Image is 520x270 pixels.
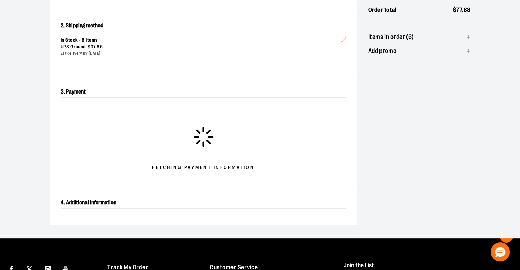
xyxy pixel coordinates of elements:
button: Hello, have a question? Let’s chat. [491,242,510,261]
span: $ [88,44,91,49]
span: 88 [464,6,471,13]
span: $ [453,6,457,13]
div: UPS Ground - [61,44,341,51]
h2: 3. Payment [61,86,346,98]
div: Est delivery by [DATE] [61,51,341,56]
span: Add promo [368,48,397,54]
span: 66 [97,44,103,49]
span: Items in order (6) [368,34,414,40]
h2: 2. Shipping method [61,20,346,31]
span: . [96,44,97,49]
button: Items in order (6) [368,30,471,44]
span: Order total [368,5,397,14]
span: 37 [91,44,96,49]
div: In Stock - 6 items [61,37,341,44]
span: Fetching Payment Information [152,164,254,171]
span: 77 [456,6,462,13]
h2: 4. Additional Information [61,197,346,209]
button: Add promo [368,44,471,58]
span: . [462,6,464,13]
